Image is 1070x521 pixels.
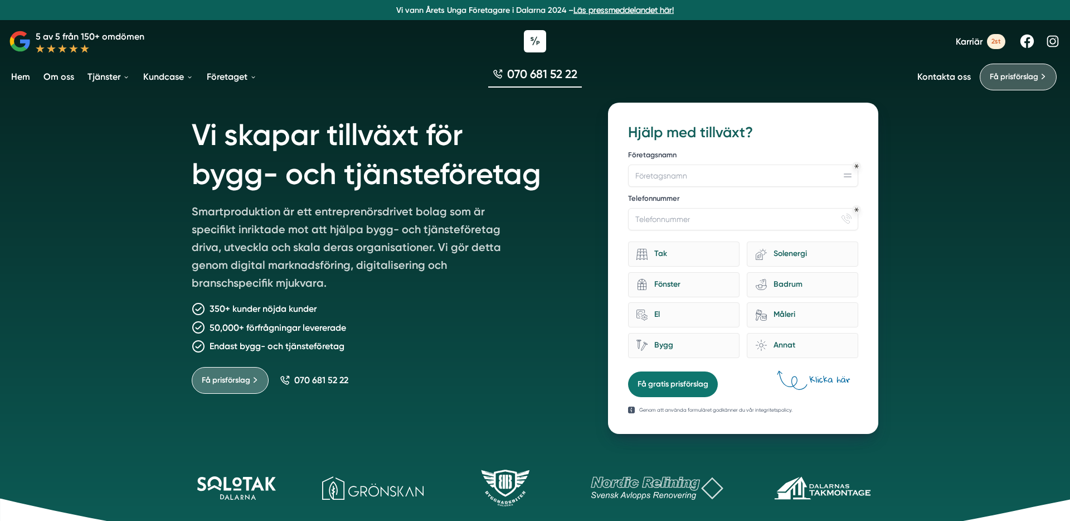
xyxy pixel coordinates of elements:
a: Kundcase [141,62,196,91]
a: Läs pressmeddelandet här! [573,6,674,15]
a: Få prisförslag [192,367,269,394]
label: Telefonnummer [628,194,858,206]
p: Genom att använda formuläret godkänner du vår integritetspolicy. [639,406,792,414]
span: Få prisförslag [990,71,1038,83]
label: Företagsnamn [628,150,858,162]
a: Tjänster [85,62,132,91]
div: Obligatoriskt [854,208,859,212]
span: 070 681 52 22 [294,375,348,385]
p: 5 av 5 från 150+ omdömen [36,30,144,44]
a: Företaget [205,62,259,91]
a: Hem [9,62,32,91]
a: 070 681 52 22 [488,66,582,88]
a: Om oss [41,62,76,91]
p: Vi vann Årets Unga Företagare i Dalarna 2024 – [4,4,1066,16]
a: Kontakta oss [917,71,971,82]
p: Endast bygg- och tjänsteföretag [210,339,344,353]
div: Obligatoriskt [854,164,859,168]
a: Karriär 2st [956,34,1005,49]
input: Företagsnamn [628,165,858,187]
p: 50,000+ förfrågningar levererade [210,321,346,335]
button: Få gratis prisförslag [628,372,718,397]
h3: Hjälp med tillväxt? [628,123,858,143]
input: Telefonnummer [628,208,858,230]
span: 070 681 52 22 [507,66,577,82]
h1: Vi skapar tillväxt för bygg- och tjänsteföretag [192,103,581,202]
a: Få prisförslag [980,64,1057,90]
span: Karriär [956,36,983,47]
span: 2st [987,34,1005,49]
span: Få prisförslag [202,374,250,387]
a: 070 681 52 22 [280,375,348,385]
p: 350+ kunder nöjda kunder [210,302,317,316]
p: Smartproduktion är ett entreprenörsdrivet bolag som är specifikt inriktade mot att hjälpa bygg- o... [192,202,513,296]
